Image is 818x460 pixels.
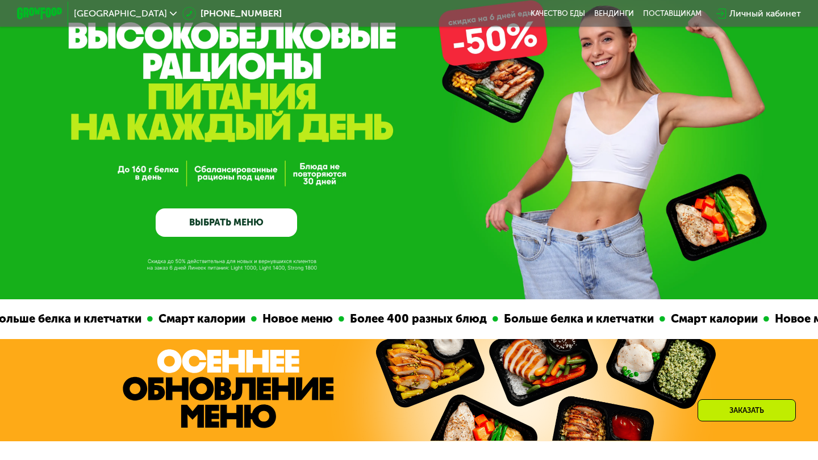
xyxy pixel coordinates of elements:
[74,9,167,18] span: [GEOGRAPHIC_DATA]
[182,7,282,20] a: [PHONE_NUMBER]
[490,310,652,328] div: Больше белка и клетчатки
[145,310,243,328] div: Смарт калории
[336,310,485,328] div: Более 400 разных блюд
[698,399,796,421] div: Заказать
[531,9,585,18] a: Качество еды
[729,7,801,20] div: Личный кабинет
[249,310,331,328] div: Новое меню
[594,9,634,18] a: Вендинги
[156,208,297,237] a: ВЫБРАТЬ МЕНЮ
[657,310,756,328] div: Смарт калории
[643,9,702,18] div: поставщикам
